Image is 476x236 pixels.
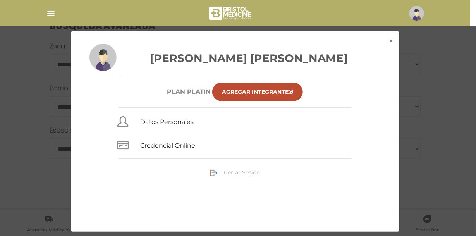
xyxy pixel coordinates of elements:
img: bristol-medicine-blanco.png [208,4,254,22]
a: Agregar Integrante [212,83,303,101]
span: Cerrar Sesión [224,169,260,176]
h3: [PERSON_NAME] [PERSON_NAME] [89,50,381,66]
img: sign-out.png [210,169,218,177]
a: Credencial Online [140,142,195,149]
a: Cerrar Sesión [210,169,260,176]
img: Cober_menu-lines-white.svg [46,9,56,18]
h6: Plan PLATIN [167,88,211,95]
img: profile-placeholder.svg [409,6,424,21]
a: Datos Personales [140,118,194,126]
img: profile-placeholder.svg [89,44,117,71]
button: × [383,31,399,51]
